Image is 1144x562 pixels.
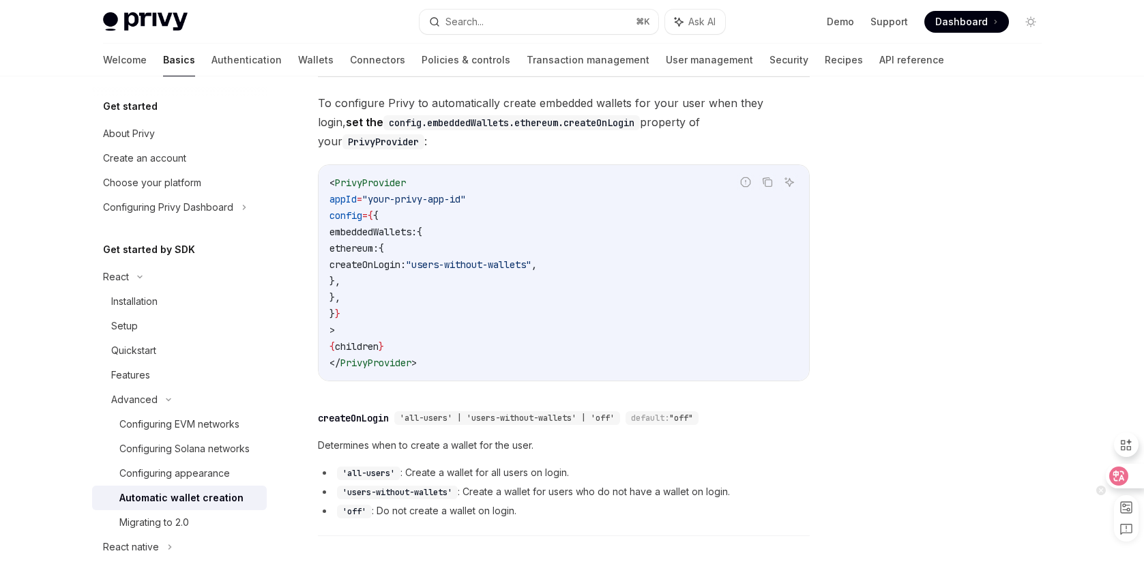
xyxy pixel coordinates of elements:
[111,342,156,359] div: Quickstart
[92,363,267,387] a: Features
[211,44,282,76] a: Authentication
[92,486,267,510] a: Automatic wallet creation
[103,175,201,191] div: Choose your platform
[329,226,417,238] span: embeddedWallets:
[631,413,669,424] span: default:
[337,467,400,480] code: 'all-users'
[445,14,484,30] div: Search...
[111,293,158,310] div: Installation
[329,258,406,271] span: createOnLogin:
[329,177,335,189] span: <
[422,44,510,76] a: Policies & controls
[737,173,754,191] button: Report incorrect code
[103,44,147,76] a: Welcome
[337,486,458,499] code: 'users-without-wallets'
[329,242,379,254] span: ethereum:
[825,44,863,76] a: Recipes
[329,357,340,369] span: </
[92,412,267,437] a: Configuring EVM networks
[329,308,335,320] span: }
[329,324,335,336] span: >
[103,98,158,115] h5: Get started
[318,411,389,425] div: createOnLogin
[417,226,422,238] span: {
[329,275,340,287] span: },
[103,150,186,166] div: Create an account
[346,115,640,129] strong: set the
[92,437,267,461] a: Configuring Solana networks
[340,357,411,369] span: PrivyProvider
[111,318,138,334] div: Setup
[92,171,267,195] a: Choose your platform
[527,44,649,76] a: Transaction management
[688,15,716,29] span: Ask AI
[373,209,379,222] span: {
[342,134,424,149] code: PrivyProvider
[92,338,267,363] a: Quickstart
[92,146,267,171] a: Create an account
[103,241,195,258] h5: Get started by SDK
[769,44,808,76] a: Security
[362,193,466,205] span: "your-privy-app-id"
[759,173,776,191] button: Copy the contents from the code block
[780,173,798,191] button: Ask AI
[379,242,384,254] span: {
[870,15,908,29] a: Support
[1020,11,1042,33] button: Toggle dark mode
[935,15,988,29] span: Dashboard
[111,391,158,408] div: Advanced
[119,441,250,457] div: Configuring Solana networks
[329,209,362,222] span: config
[103,125,155,142] div: About Privy
[111,367,150,383] div: Features
[636,16,650,27] span: ⌘ K
[362,209,368,222] span: =
[103,12,188,31] img: light logo
[329,193,357,205] span: appId
[400,413,615,424] span: 'all-users' | 'users-without-wallets' | 'off'
[411,357,417,369] span: >
[924,11,1009,33] a: Dashboard
[318,484,810,500] li: : Create a wallet for users who do not have a wallet on login.
[119,416,239,432] div: Configuring EVM networks
[665,10,725,34] button: Ask AI
[92,510,267,535] a: Migrating to 2.0
[383,115,640,130] code: config.embeddedWallets.ethereum.createOnLogin
[318,437,810,454] span: Determines when to create a wallet for the user.
[350,44,405,76] a: Connectors
[103,539,159,555] div: React native
[318,503,810,519] li: : Do not create a wallet on login.
[92,289,267,314] a: Installation
[329,291,340,304] span: },
[531,258,537,271] span: ,
[119,514,189,531] div: Migrating to 2.0
[406,258,531,271] span: "users-without-wallets"
[92,461,267,486] a: Configuring appearance
[318,93,810,151] span: To configure Privy to automatically create embedded wallets for your user when they login, proper...
[329,340,335,353] span: {
[163,44,195,76] a: Basics
[420,10,658,34] button: Search...⌘K
[119,465,230,482] div: Configuring appearance
[368,209,373,222] span: {
[103,199,233,216] div: Configuring Privy Dashboard
[827,15,854,29] a: Demo
[335,340,379,353] span: children
[92,121,267,146] a: About Privy
[335,177,406,189] span: PrivyProvider
[666,44,753,76] a: User management
[337,505,372,518] code: 'off'
[879,44,944,76] a: API reference
[103,269,129,285] div: React
[318,464,810,481] li: : Create a wallet for all users on login.
[669,413,693,424] span: "off"
[379,340,384,353] span: }
[119,490,244,506] div: Automatic wallet creation
[335,308,340,320] span: }
[357,193,362,205] span: =
[92,314,267,338] a: Setup
[298,44,334,76] a: Wallets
